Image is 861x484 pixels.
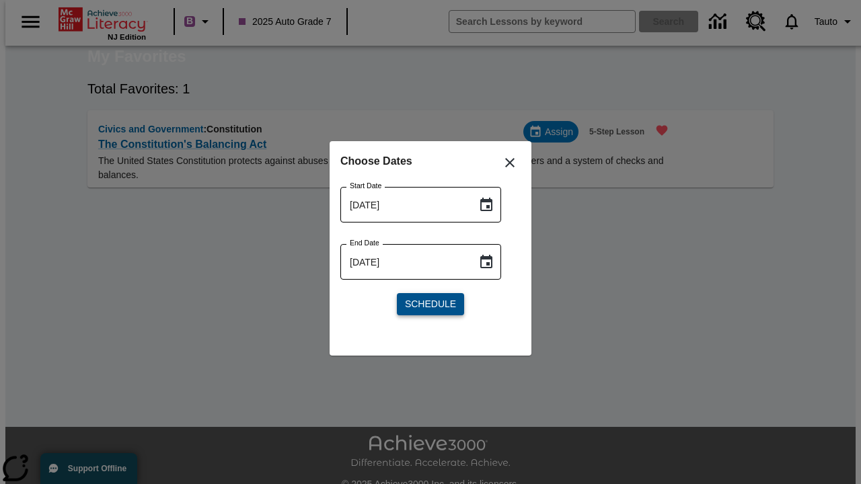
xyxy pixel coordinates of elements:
[350,181,381,191] label: Start Date
[473,192,500,218] button: Choose date, selected date is Aug 27, 2025
[340,244,467,280] input: MMMM-DD-YYYY
[340,152,521,171] h6: Choose Dates
[473,249,500,276] button: Choose date, selected date is Aug 27, 2025
[397,293,464,315] button: Schedule
[405,297,456,311] span: Schedule
[494,147,526,179] button: Close
[340,152,521,326] div: Choose date
[340,187,467,223] input: MMMM-DD-YYYY
[350,238,379,248] label: End Date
